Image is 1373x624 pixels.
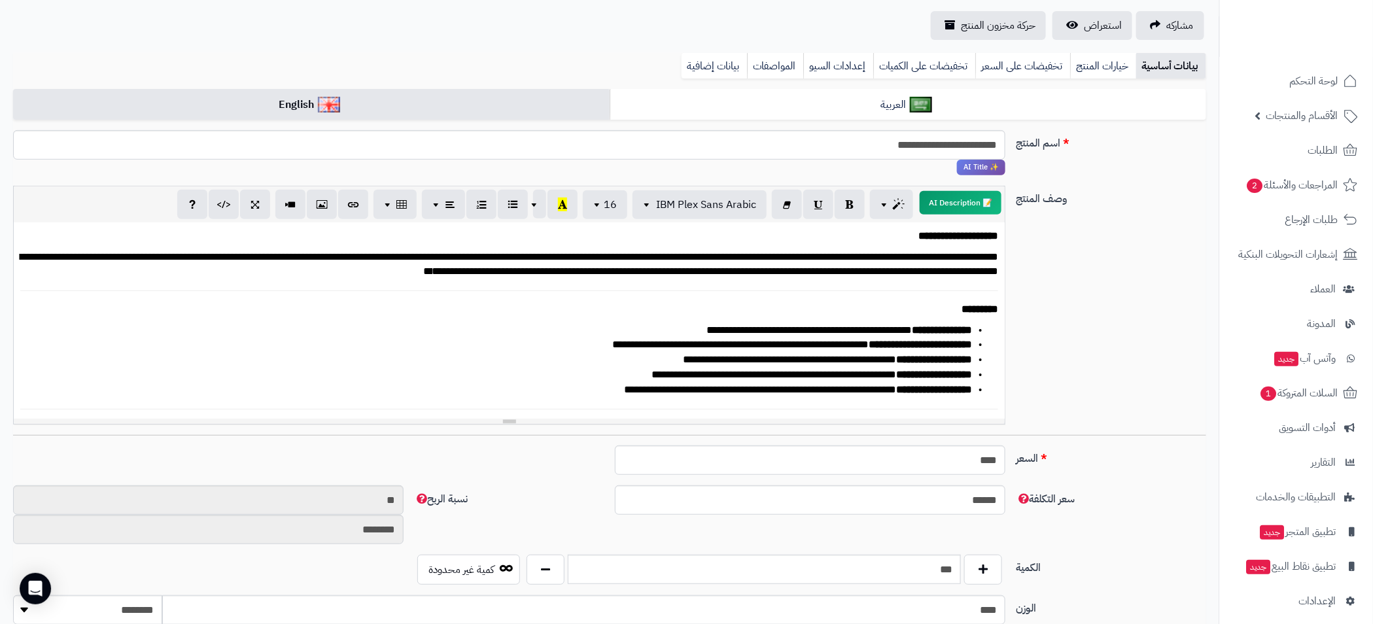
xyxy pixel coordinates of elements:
a: إشعارات التحويلات البنكية [1228,239,1365,270]
a: المواصفات [747,53,803,79]
a: الطلبات [1228,135,1365,166]
a: وآتس آبجديد [1228,343,1365,374]
a: حركة مخزون المنتج [931,11,1046,40]
span: مشاركه [1166,18,1194,33]
span: التطبيقات والخدمات [1257,488,1336,506]
span: حركة مخزون المنتج [961,18,1035,33]
span: الأقسام والمنتجات [1266,107,1338,125]
a: إعدادات السيو [803,53,873,79]
label: اسم المنتج [1011,130,1211,151]
a: السلات المتروكة1 [1228,377,1365,409]
a: بيانات أساسية [1136,53,1206,79]
label: السعر [1011,445,1211,466]
a: تطبيق نقاط البيعجديد [1228,551,1365,582]
span: نسبة الربح [414,491,468,507]
a: العملاء [1228,273,1365,305]
span: IBM Plex Sans Arabic [656,197,756,213]
span: الإعدادات [1299,592,1336,610]
span: تطبيق المتجر [1259,523,1336,541]
span: أدوات التسويق [1279,419,1336,437]
a: أدوات التسويق [1228,412,1365,443]
span: تطبيق نقاط البيع [1245,557,1336,576]
label: وصف المنتج [1011,186,1211,207]
span: إشعارات التحويلات البنكية [1239,245,1338,264]
span: 2 [1247,179,1263,193]
span: التقارير [1312,453,1336,472]
span: 1 [1261,387,1277,401]
label: الكمية [1011,555,1211,576]
span: المدونة [1308,315,1336,333]
div: Open Intercom Messenger [20,573,51,604]
img: English [318,97,341,113]
a: تخفيضات على الكميات [873,53,975,79]
span: لوحة التحكم [1290,72,1338,90]
span: السلات المتروكة [1260,384,1338,402]
span: جديد [1275,352,1299,366]
a: التقارير [1228,447,1365,478]
a: لوحة التحكم [1228,65,1365,97]
a: طلبات الإرجاع [1228,204,1365,235]
span: جديد [1260,525,1285,540]
img: العربية [910,97,933,113]
a: المراجعات والأسئلة2 [1228,169,1365,201]
button: 📝 AI Description [920,191,1001,215]
a: العربية [610,89,1206,121]
button: 16 [583,190,627,219]
a: بيانات إضافية [682,53,747,79]
a: مشاركه [1136,11,1204,40]
span: استعراض [1084,18,1122,33]
a: خيارات المنتج [1070,53,1136,79]
a: English [13,89,610,121]
a: المدونة [1228,308,1365,339]
span: سعر التكلفة [1016,491,1075,507]
span: طلبات الإرجاع [1285,211,1338,229]
a: الإعدادات [1228,585,1365,617]
a: التطبيقات والخدمات [1228,481,1365,513]
label: الوزن [1011,595,1211,616]
button: IBM Plex Sans Arabic [633,190,767,219]
span: جديد [1247,560,1271,574]
a: استعراض [1052,11,1132,40]
a: تطبيق المتجرجديد [1228,516,1365,547]
span: الطلبات [1308,141,1338,160]
span: انقر لاستخدام رفيقك الذكي [957,160,1005,175]
span: 16 [604,197,617,213]
a: تخفيضات على السعر [975,53,1070,79]
span: العملاء [1311,280,1336,298]
span: المراجعات والأسئلة [1246,176,1338,194]
span: وآتس آب [1274,349,1336,368]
